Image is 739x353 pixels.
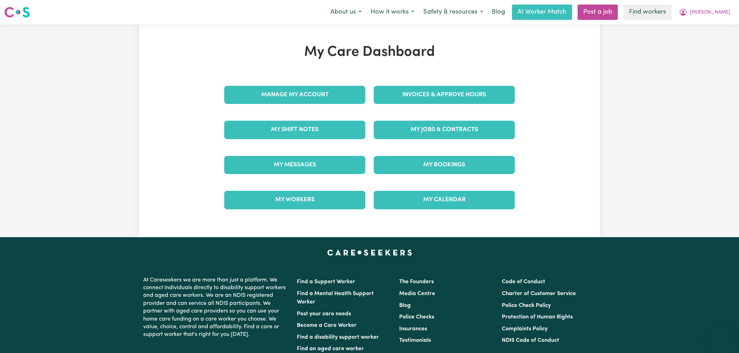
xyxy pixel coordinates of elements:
[502,279,545,285] a: Code of Conduct
[690,9,730,16] span: [PERSON_NAME]
[297,279,355,285] a: Find a Support Worker
[4,6,30,18] img: Careseekers logo
[578,5,618,20] a: Post a job
[297,335,379,340] a: Find a disability support worker
[623,5,672,20] a: Find workers
[143,273,288,341] p: At Careseekers we are more than just a platform. We connect individuals directly to disability su...
[512,5,572,20] a: AI Worker Match
[374,156,515,174] a: My Bookings
[711,325,733,347] iframe: Button to launch messaging window
[297,323,357,328] a: Become a Care Worker
[4,4,30,20] a: Careseekers logo
[326,5,366,20] button: About us
[502,338,559,343] a: NDIS Code of Conduct
[366,5,419,20] button: How it works
[374,191,515,209] a: My Calendar
[502,326,548,332] a: Complaints Policy
[502,314,573,320] a: Protection of Human Rights
[224,156,365,174] a: My Messages
[502,303,551,308] a: Police Check Policy
[399,303,411,308] a: Blog
[297,346,364,352] a: Find an aged care worker
[502,291,576,296] a: Charter of Customer Service
[374,121,515,139] a: My Jobs & Contracts
[224,86,365,104] a: Manage My Account
[374,86,515,104] a: Invoices & Approve Hours
[399,326,427,332] a: Insurances
[297,291,374,305] a: Find a Mental Health Support Worker
[399,314,434,320] a: Police Checks
[327,250,412,255] a: Careseekers home page
[224,191,365,209] a: My Workers
[399,291,435,296] a: Media Centre
[297,311,351,317] a: Post your care needs
[488,5,509,20] a: Blog
[674,5,735,20] button: My Account
[419,5,488,20] button: Safety & resources
[399,279,434,285] a: The Founders
[220,44,519,61] h1: My Care Dashboard
[399,338,431,343] a: Testimonials
[224,121,365,139] a: My Shift Notes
